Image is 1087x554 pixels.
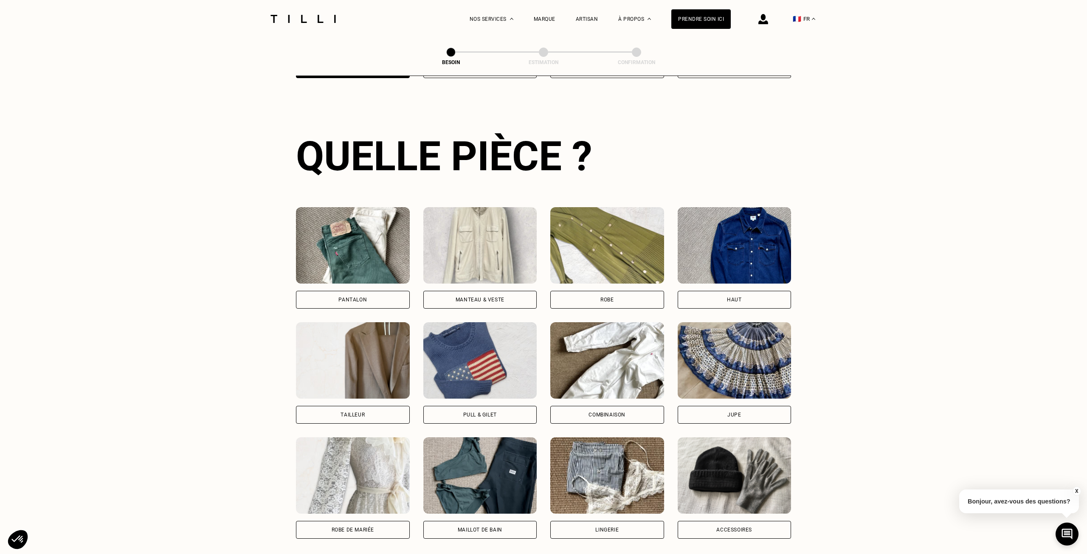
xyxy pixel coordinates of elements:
[678,207,791,284] img: Tilli retouche votre Haut
[595,527,619,532] div: Lingerie
[812,18,815,20] img: menu déroulant
[463,412,497,417] div: Pull & gilet
[268,15,339,23] img: Logo du service de couturière Tilli
[1072,487,1081,496] button: X
[296,322,410,399] img: Tilli retouche votre Tailleur
[671,9,731,29] a: Prendre soin ici
[600,297,614,302] div: Robe
[589,412,625,417] div: Combinaison
[793,15,801,23] span: 🇫🇷
[296,207,410,284] img: Tilli retouche votre Pantalon
[338,297,367,302] div: Pantalon
[576,16,598,22] a: Artisan
[716,527,752,532] div: Accessoires
[727,412,741,417] div: Jupe
[758,14,768,24] img: icône connexion
[510,18,513,20] img: Menu déroulant
[456,297,504,302] div: Manteau & Veste
[648,18,651,20] img: Menu déroulant à propos
[423,322,537,399] img: Tilli retouche votre Pull & gilet
[550,207,664,284] img: Tilli retouche votre Robe
[727,297,741,302] div: Haut
[423,207,537,284] img: Tilli retouche votre Manteau & Veste
[341,412,365,417] div: Tailleur
[534,16,555,22] a: Marque
[296,437,410,514] img: Tilli retouche votre Robe de mariée
[594,59,679,65] div: Confirmation
[678,322,791,399] img: Tilli retouche votre Jupe
[501,59,586,65] div: Estimation
[550,437,664,514] img: Tilli retouche votre Lingerie
[296,132,791,180] div: Quelle pièce ?
[678,437,791,514] img: Tilli retouche votre Accessoires
[423,437,537,514] img: Tilli retouche votre Maillot de bain
[959,489,1079,513] p: Bonjour, avez-vous des questions?
[408,59,493,65] div: Besoin
[332,527,374,532] div: Robe de mariée
[458,527,502,532] div: Maillot de bain
[550,322,664,399] img: Tilli retouche votre Combinaison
